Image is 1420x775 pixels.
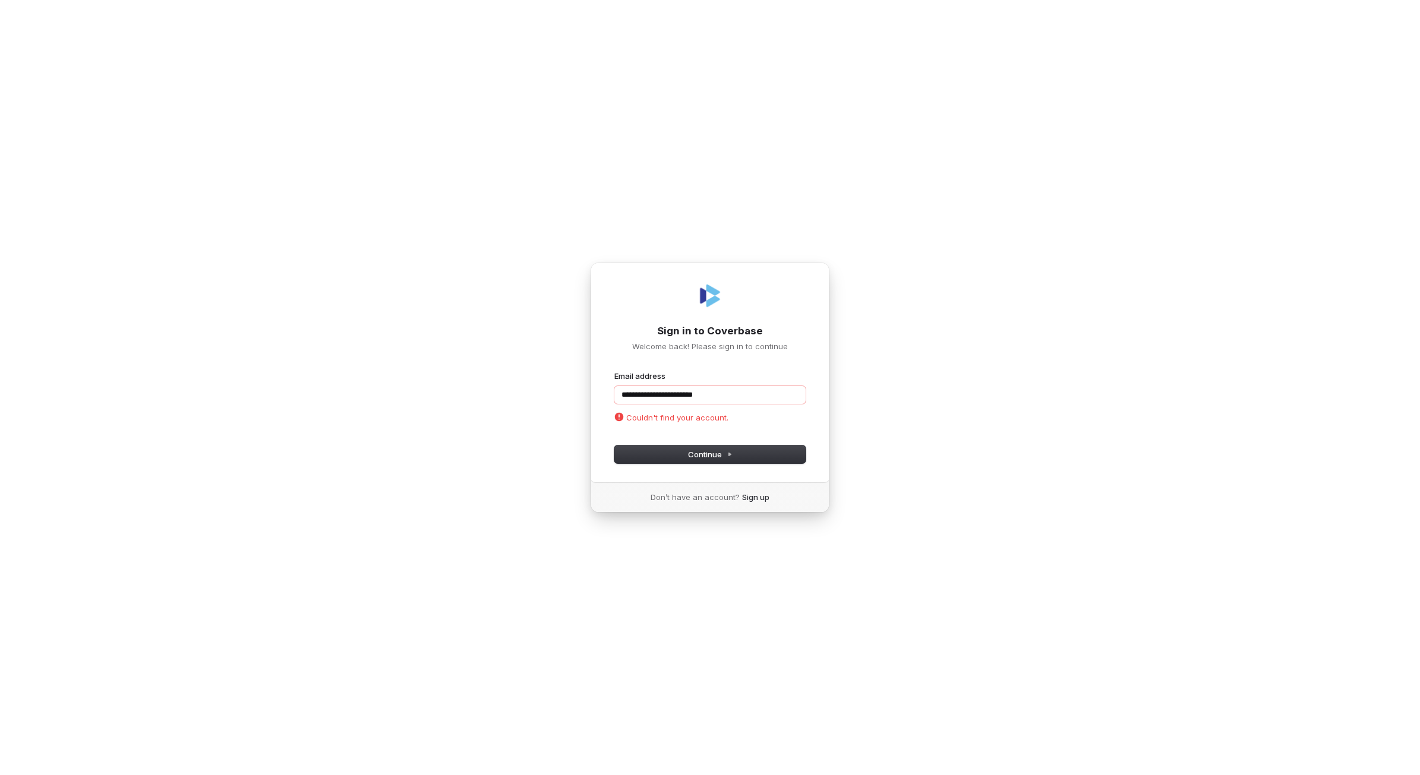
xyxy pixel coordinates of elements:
[614,445,806,463] button: Continue
[614,341,806,352] p: Welcome back! Please sign in to continue
[614,412,728,423] p: Couldn't find your account.
[688,449,733,460] span: Continue
[742,492,769,502] a: Sign up
[614,371,665,381] label: Email address
[696,281,724,310] img: Coverbase
[651,492,740,502] span: Don’t have an account?
[614,324,806,339] h1: Sign in to Coverbase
